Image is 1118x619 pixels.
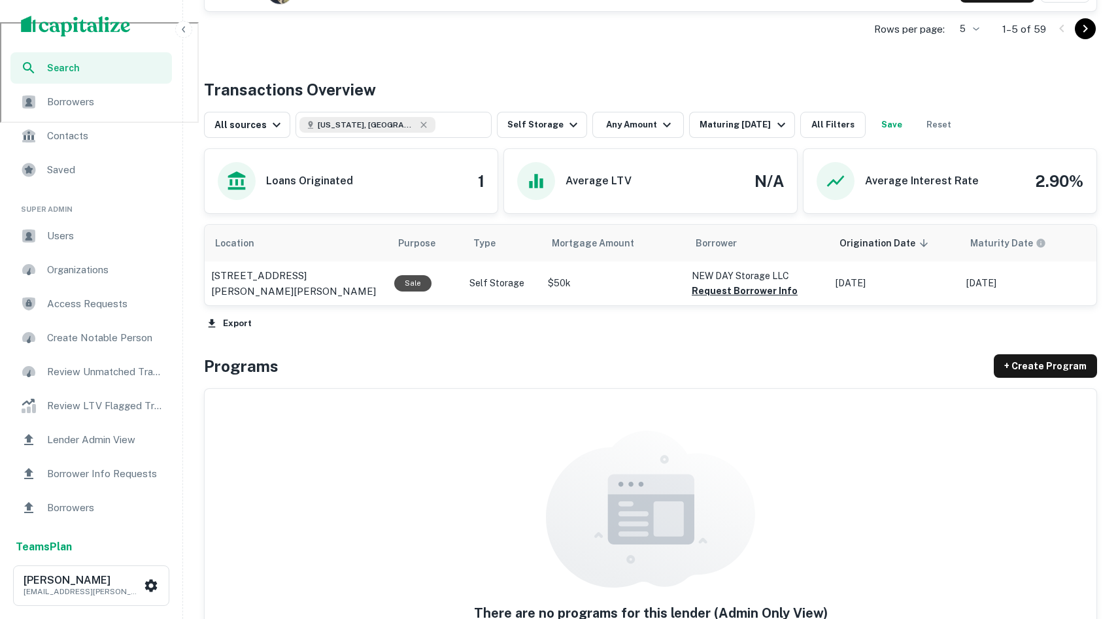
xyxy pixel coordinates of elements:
th: Location [205,225,388,261]
a: Users [10,220,172,252]
p: Self Storage [469,276,535,290]
span: Purpose [398,235,452,251]
h6: [PERSON_NAME] [24,575,141,586]
span: Saved [47,162,164,178]
span: Review Unmatched Transactions [47,364,164,380]
th: Mortgage Amount [541,225,685,261]
div: scrollable content [205,225,1096,305]
a: Saved [10,154,172,186]
button: [PERSON_NAME][EMAIL_ADDRESS][PERSON_NAME][DOMAIN_NAME] [13,565,169,606]
img: capitalize-logo.png [21,16,131,37]
span: Type [473,235,496,251]
span: Location [215,235,271,251]
p: [EMAIL_ADDRESS][PERSON_NAME][DOMAIN_NAME] [24,586,141,597]
span: Create Notable Person [47,330,164,346]
span: Organizations [47,262,164,278]
iframe: Chat Widget [1053,514,1118,577]
button: Self Storage [497,112,587,138]
a: [STREET_ADDRESS][PERSON_NAME][PERSON_NAME] [211,268,381,299]
span: Contacts [47,128,164,144]
span: [US_STATE], [GEOGRAPHIC_DATA] [318,119,416,131]
a: Access Requests [10,288,172,320]
p: [DATE] [966,276,1084,290]
h6: Maturity Date [970,236,1033,250]
button: Export [204,314,255,333]
p: [DATE] [836,276,953,290]
a: Email Testing [10,526,172,558]
th: Type [463,225,541,261]
h4: 2.90% [1035,169,1083,193]
button: Reset [918,112,960,138]
div: Sale [394,275,432,292]
a: Borrowers [10,492,172,524]
span: Users [47,228,164,244]
strong: Teams Plan [16,541,72,553]
p: 1–5 of 59 [1002,22,1046,37]
span: Mortgage Amount [552,235,651,251]
li: Super Admin [10,188,172,220]
div: Maturing [DATE] [700,117,788,133]
span: Borrower Info Requests [47,466,164,482]
span: Borrowers [47,94,164,110]
h4: N/A [754,169,784,193]
img: empty content [546,431,755,588]
div: Maturity dates displayed may be estimated. Please contact the lender for the most accurate maturi... [970,236,1046,250]
h4: 1 [478,169,484,193]
button: Maturing [DATE] [689,112,794,138]
span: Borrower [696,235,737,251]
span: Maturity dates displayed may be estimated. Please contact the lender for the most accurate maturi... [970,236,1063,250]
div: Borrower Info Requests [10,458,172,490]
button: All sources [204,112,290,138]
button: Go to next page [1075,18,1096,39]
span: Search [47,61,164,75]
button: All Filters [800,112,866,138]
p: $50k [548,276,679,290]
a: Review LTV Flagged Transactions [10,390,172,422]
a: + Create Program [994,354,1097,378]
div: 5 [950,20,981,39]
a: TeamsPlan [16,539,72,555]
button: Save your search to get updates of matches that match your search criteria. [871,112,913,138]
h6: Loans Originated [266,173,353,189]
a: Search [10,52,172,84]
th: Origination Date [829,225,960,261]
th: Purpose [388,225,463,261]
button: Any Amount [592,112,684,138]
a: Review Unmatched Transactions [10,356,172,388]
h4: Programs [204,354,279,378]
a: Lender Admin View [10,424,172,456]
span: Origination Date [839,235,932,251]
span: Borrowers [47,500,164,516]
p: NEW DAY Storage LLC [692,269,822,283]
a: Organizations [10,254,172,286]
th: Maturity dates displayed may be estimated. Please contact the lender for the most accurate maturi... [960,225,1091,261]
a: Contacts [10,120,172,152]
div: All sources [214,117,284,133]
h6: Average LTV [566,173,632,189]
a: Borrowers [10,86,172,118]
span: Review LTV Flagged Transactions [47,398,164,414]
p: Rows per page: [874,22,945,37]
h4: Transactions Overview [204,78,376,101]
span: Lender Admin View [47,432,164,448]
span: Access Requests [47,296,164,312]
th: Borrower [685,225,829,261]
h6: Average Interest Rate [865,173,979,189]
a: Create Notable Person [10,322,172,354]
button: Request Borrower Info [692,283,798,299]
